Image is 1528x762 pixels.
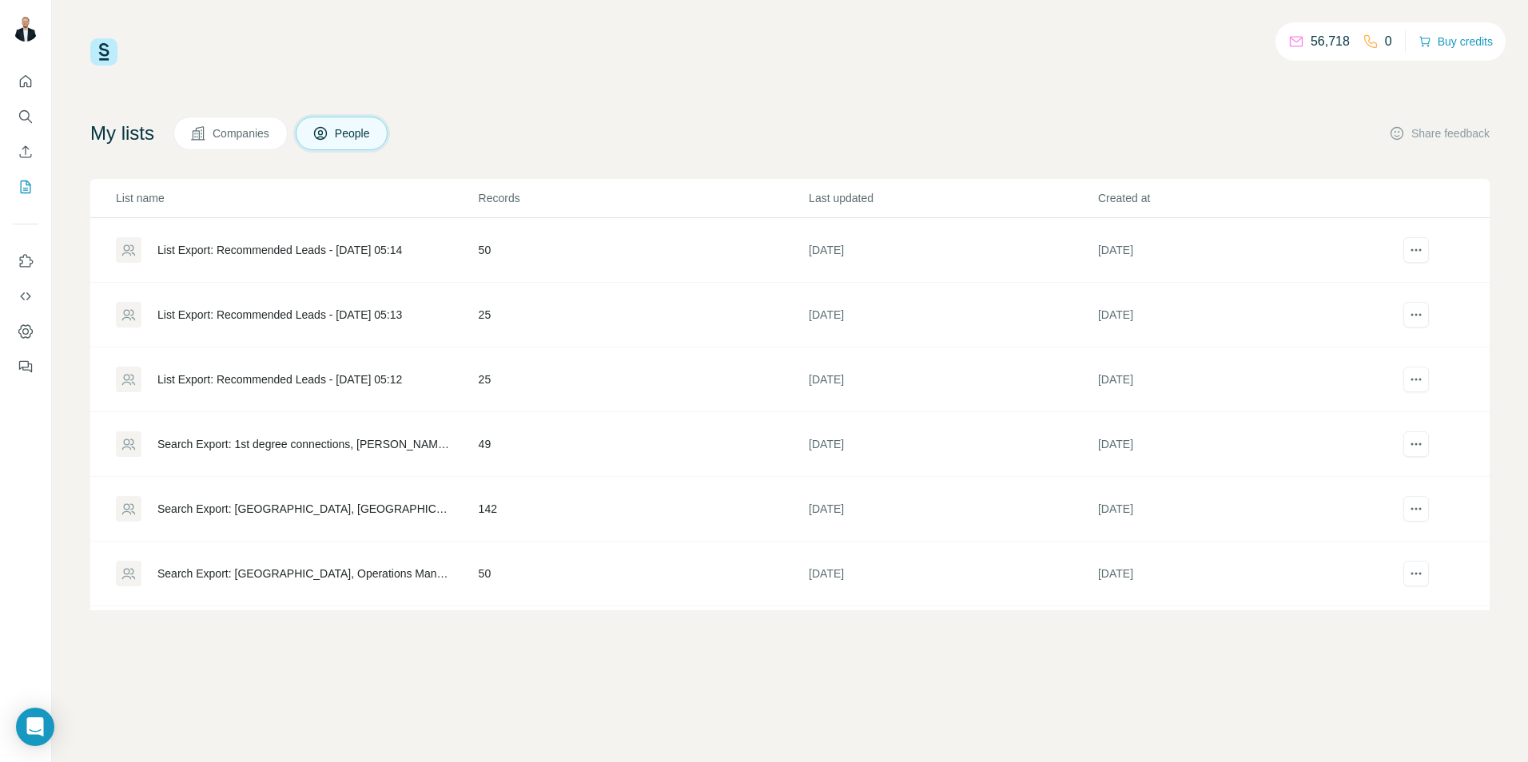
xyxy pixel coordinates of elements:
td: 142 [478,477,809,542]
td: 1000 [478,606,809,671]
td: [DATE] [808,283,1097,347]
button: actions [1403,302,1429,327]
div: Search Export: [GEOGRAPHIC_DATA], Operations Manager, Director of Operations, Transportation, Log... [157,566,452,581]
div: Search Export: 1st degree connections, [PERSON_NAME] - [DATE] 07:34 [157,436,452,452]
p: Records [479,190,808,206]
button: Use Surfe API [13,282,38,311]
button: Quick start [13,67,38,96]
td: 25 [478,347,809,412]
button: actions [1403,237,1429,263]
button: Feedback [13,352,38,381]
div: List Export: Recommended Leads - [DATE] 05:14 [157,242,402,258]
td: [DATE] [808,347,1097,412]
div: Search Export: [GEOGRAPHIC_DATA], [GEOGRAPHIC_DATA], Operations Manager, Human Resources Manager,... [157,501,452,517]
td: 25 [478,283,809,347]
p: Created at [1098,190,1386,206]
td: [DATE] [808,606,1097,671]
td: 49 [478,412,809,477]
div: Open Intercom Messenger [16,708,54,746]
div: List Export: Recommended Leads - [DATE] 05:12 [157,371,402,387]
td: [DATE] [1097,283,1387,347]
p: 0 [1385,32,1392,51]
td: 50 [478,218,809,283]
button: Use Surfe on LinkedIn [13,247,38,276]
div: List Export: Recommended Leads - [DATE] 05:13 [157,307,402,323]
td: [DATE] [1097,347,1387,412]
td: [DATE] [808,218,1097,283]
p: Last updated [809,190,1096,206]
td: [DATE] [808,477,1097,542]
span: People [335,125,372,141]
td: [DATE] [1097,477,1387,542]
p: List name [116,190,477,206]
td: [DATE] [1097,412,1387,477]
td: 50 [478,542,809,606]
button: Search [13,102,38,131]
button: actions [1403,496,1429,522]
h4: My lists [90,121,154,146]
img: Avatar [13,16,38,42]
button: Share feedback [1389,125,1490,141]
td: [DATE] [1097,542,1387,606]
span: Companies [213,125,271,141]
button: My lists [13,173,38,201]
button: Enrich CSV [13,137,38,166]
p: 56,718 [1311,32,1350,51]
button: actions [1403,561,1429,586]
td: [DATE] [1097,218,1387,283]
button: Dashboard [13,317,38,346]
td: [DATE] [808,542,1097,606]
td: [DATE] [1097,606,1387,671]
button: Buy credits [1419,30,1493,53]
button: actions [1403,367,1429,392]
button: actions [1403,431,1429,457]
td: [DATE] [808,412,1097,477]
img: Surfe Logo [90,38,117,65]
